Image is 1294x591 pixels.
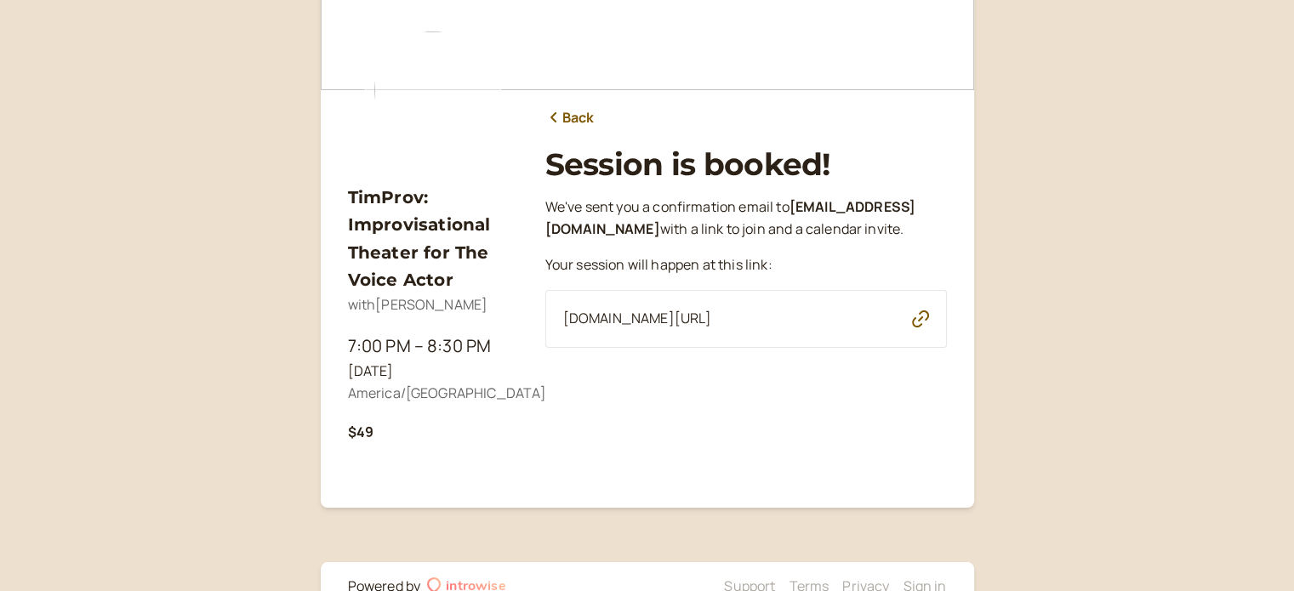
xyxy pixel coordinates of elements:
p: Your session will happen at this link: [545,254,947,276]
span: [DOMAIN_NAME][URL] [563,308,712,330]
h1: Session is booked! [545,146,947,183]
div: 7:00 PM – 8:30 PM [348,332,518,360]
a: Back [545,107,595,129]
b: $49 [348,423,373,441]
div: America/[GEOGRAPHIC_DATA] [348,383,518,405]
div: [DATE] [348,361,518,383]
span: with [PERSON_NAME] [348,295,488,314]
p: We ' ve sent you a confirmation email to with a link to join and a calendar invite. [545,196,947,241]
h3: TimProv: Improvisational Theater for The Voice Actor [348,184,518,294]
